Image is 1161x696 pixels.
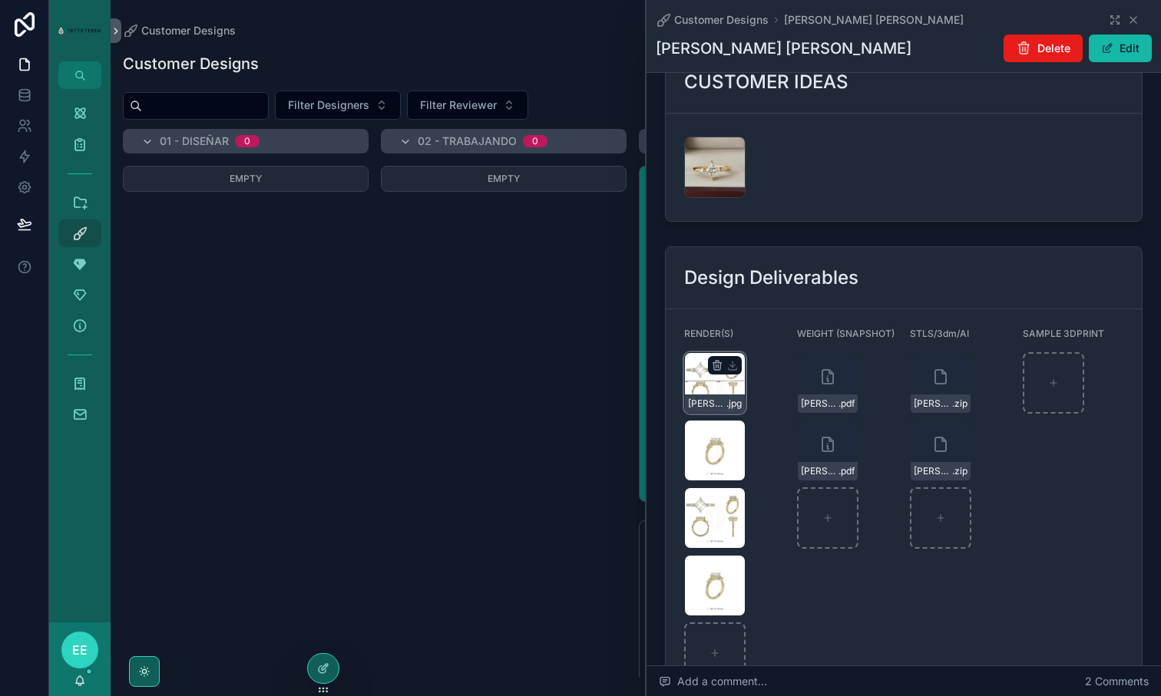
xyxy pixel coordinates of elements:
span: WEIGHT (SNAPSHOT) [797,328,895,339]
span: RENDER(S) [684,328,733,339]
span: Customer Designs [674,12,769,28]
span: [PERSON_NAME]-(2) [688,397,726,410]
button: Select Button [407,91,528,120]
span: .pdf [838,397,855,410]
span: SAMPLE 3DPRINT [1023,328,1104,339]
h2: Design Deliverables [684,266,858,290]
span: EE [72,641,88,659]
div: 0 [532,135,538,147]
div: scrollable content [49,89,111,448]
span: Filter Designers [288,97,369,113]
span: 02 - TRABAJANDO [418,134,517,149]
div: 0 [244,135,250,147]
span: 01 - DISEÑAR [160,134,229,149]
span: Add a comment... [659,674,767,689]
span: [PERSON_NAME] [914,465,952,477]
img: App logo [58,27,101,35]
span: [PERSON_NAME] [914,397,952,410]
span: .pdf [838,465,855,477]
span: Delete [1037,41,1070,56]
button: Edit [1089,35,1152,62]
button: Delete [1004,35,1083,62]
a: Customer Designs [656,12,769,28]
span: Filter Reviewer [420,97,497,113]
a: Customer Designs [123,23,236,38]
h1: Customer Designs [123,53,259,74]
a: Name[PERSON_NAME] [PERSON_NAME]Assigned Designer[PERSON_NAME][PERSON_NAME]Status03 - DISEÑO LISTO... [639,166,885,502]
span: .jpg [726,397,742,410]
span: .zip [952,465,968,477]
span: Empty [488,173,520,184]
h1: [PERSON_NAME] [PERSON_NAME] [656,38,911,59]
span: Customer Designs [141,23,236,38]
span: [PERSON_NAME] [801,397,838,410]
span: 2 Comments [1085,674,1149,689]
span: .zip [952,397,968,410]
span: STLS/3dm/AI [910,328,969,339]
button: Select Button [275,91,401,120]
span: Empty [230,173,262,184]
h2: CUSTOMER IDEAS [684,70,848,94]
span: [PERSON_NAME] [801,465,838,477]
a: [PERSON_NAME] [PERSON_NAME] [784,12,964,28]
